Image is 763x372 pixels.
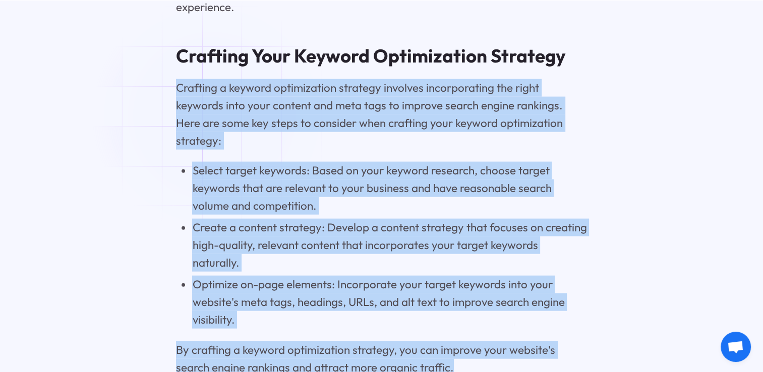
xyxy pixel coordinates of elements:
[721,332,751,362] div: Open chat
[192,276,587,329] li: Optimize on-page elements: Incorporate your target keywords into your website's meta tags, headin...
[192,219,587,272] li: Create a content strategy: Develop a content strategy that focuses on creating high-quality, rele...
[176,45,587,67] h2: Crafting Your Keyword Optimization Strategy
[192,162,587,215] li: Select target keywords: Based on your keyword research, choose target keywords that are relevant ...
[176,79,587,150] p: Crafting a keyword optimization strategy involves incorporating the right keywords into your cont...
